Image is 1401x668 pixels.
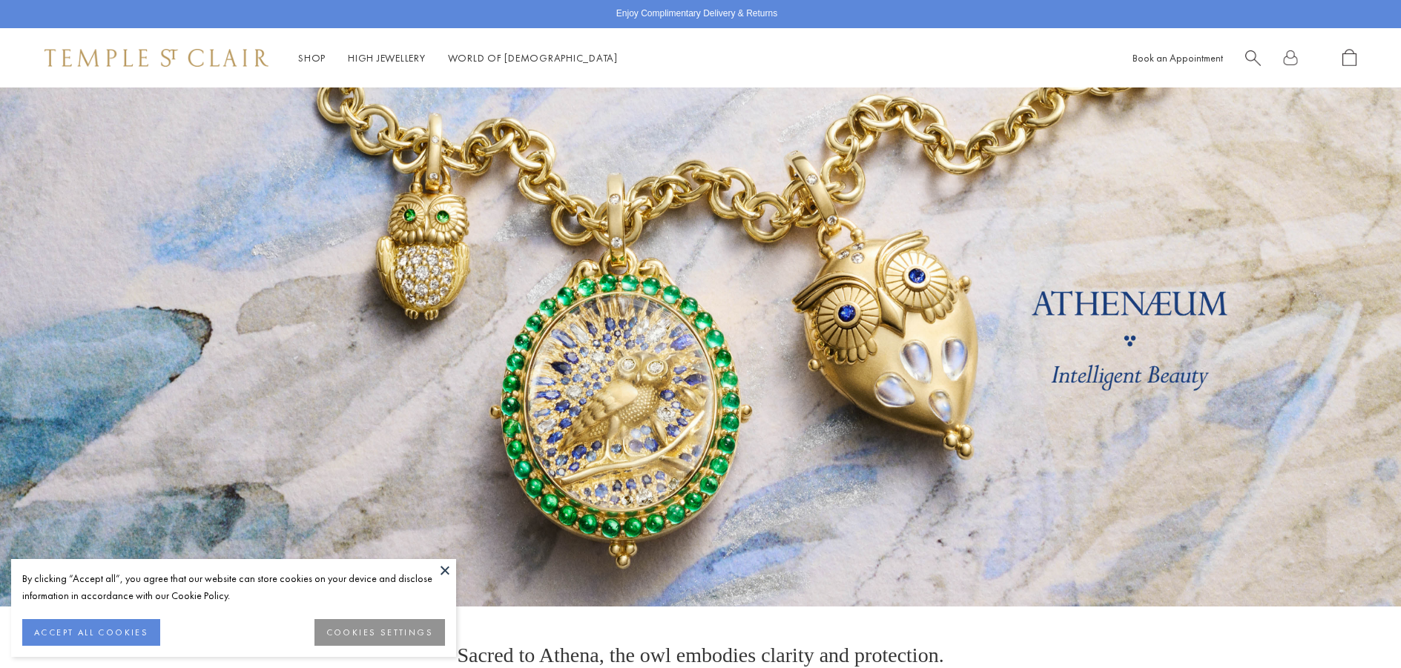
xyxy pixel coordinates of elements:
nav: Main navigation [298,49,618,67]
a: Open Shopping Bag [1342,49,1357,67]
button: COOKIES SETTINGS [314,619,445,646]
button: ACCEPT ALL COOKIES [22,619,160,646]
a: High JewelleryHigh Jewellery [348,51,426,65]
a: Book an Appointment [1133,51,1223,65]
a: World of [DEMOGRAPHIC_DATA]World of [DEMOGRAPHIC_DATA] [448,51,618,65]
p: Enjoy Complimentary Delivery & Returns [616,7,777,22]
div: By clicking “Accept all”, you agree that our website can store cookies on your device and disclos... [22,570,445,604]
a: Search [1245,49,1261,67]
img: Temple St. Clair [44,49,268,67]
a: ShopShop [298,51,326,65]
